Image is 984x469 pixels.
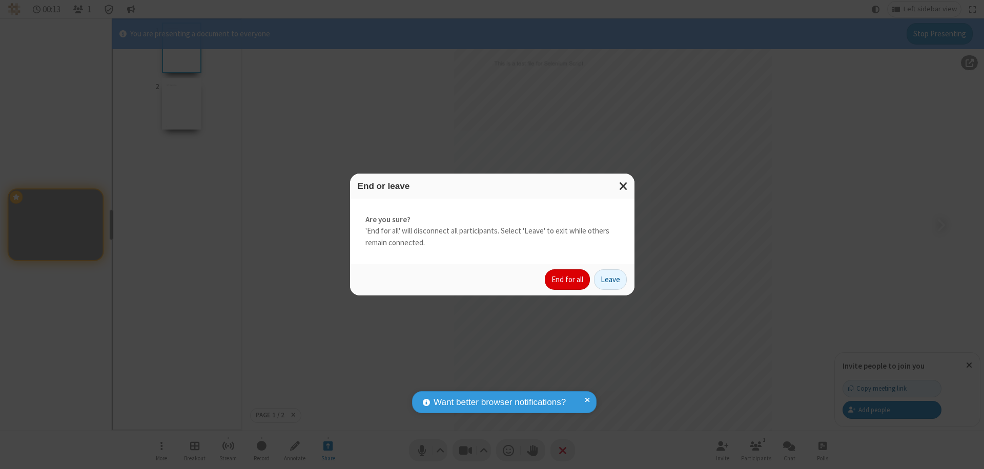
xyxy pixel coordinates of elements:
[434,396,566,409] span: Want better browser notifications?
[613,174,634,199] button: Close modal
[545,269,590,290] button: End for all
[365,214,619,226] strong: Are you sure?
[358,181,627,191] h3: End or leave
[350,199,634,264] div: 'End for all' will disconnect all participants. Select 'Leave' to exit while others remain connec...
[594,269,627,290] button: Leave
